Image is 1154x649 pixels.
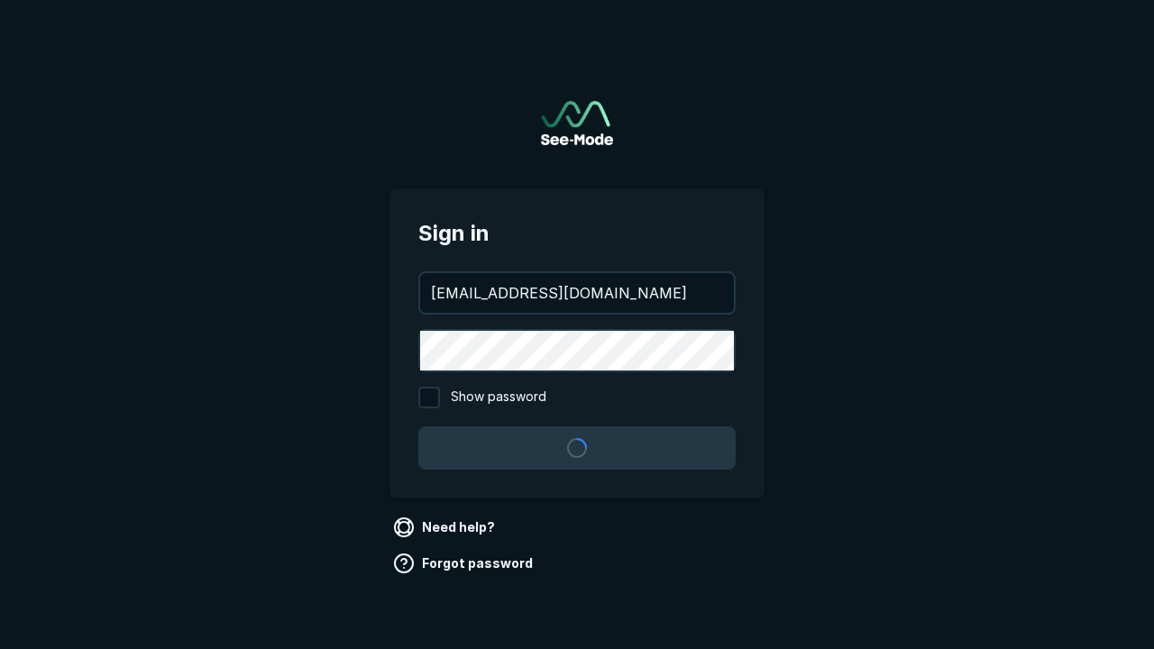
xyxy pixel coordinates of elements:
a: Forgot password [389,549,540,578]
span: Show password [451,387,546,408]
span: Sign in [418,217,736,250]
img: See-Mode Logo [541,101,613,145]
a: Go to sign in [541,101,613,145]
a: Need help? [389,513,502,542]
input: your@email.com [420,273,734,313]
